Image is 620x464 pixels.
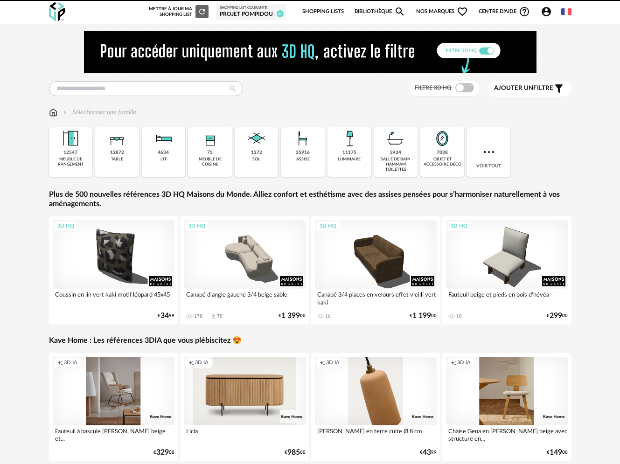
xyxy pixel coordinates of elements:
[184,221,209,232] div: 3D HQ
[325,313,331,319] div: 16
[207,150,213,156] div: 75
[541,6,552,17] span: Account Circle icon
[467,127,511,177] div: Voir tout
[287,450,300,456] span: 985
[311,353,440,461] a: Creation icon 3D IA [PERSON_NAME] en terre cuite Ø 8 cm €4399
[342,150,356,156] div: 11175
[49,216,178,325] a: 3D HQ Coussin en lin vert kaki motif léopard 45x45 €3499
[188,360,194,367] span: Creation icon
[198,9,206,14] span: Refresh icon
[63,150,77,156] div: 12547
[252,157,260,162] div: sol
[53,425,174,444] div: Fauteuil à bascule [PERSON_NAME] beige et...
[184,425,306,444] div: Licia
[251,150,262,156] div: 1272
[245,127,268,150] img: Sol.png
[277,10,284,17] span: 28
[437,150,448,156] div: 7038
[547,450,568,456] div: € 00
[423,450,431,456] span: 43
[156,450,169,456] span: 329
[355,2,406,21] a: BibliothèqueMagnify icon
[315,289,437,307] div: Canapé 3/4 places en velours effet vieilli vert kaki
[64,360,77,367] span: 3D IA
[152,127,174,150] img: Literie.png
[384,127,407,150] img: Salle%20de%20bain.png
[550,450,562,456] span: 149
[377,157,415,173] div: salle de bain hammam toilettes
[84,31,536,73] img: NEW%20NEW%20HQ%20NEW_V1.gif
[110,150,124,156] div: 12872
[106,127,128,150] img: Table.png
[457,6,468,17] span: Heart Outline icon
[184,289,306,307] div: Canapé d'angle gauche 3/4 beige sable
[217,313,223,319] div: 75
[481,145,496,159] img: more.7b13dc1.svg
[457,360,471,367] span: 3D IA
[292,127,314,150] img: Assise.png
[487,81,571,97] button: Ajouter unfiltre Filter icon
[111,157,123,162] div: table
[494,85,533,91] span: Ajouter un
[53,221,78,232] div: 3D HQ
[195,360,209,367] span: 3D IA
[320,360,325,367] span: Creation icon
[415,85,452,90] span: Filtre 3D HQ
[199,127,221,150] img: Rangement.png
[550,313,562,319] span: 299
[49,353,178,461] a: Creation icon 3D IA Fauteuil à bascule [PERSON_NAME] beige et... €32900
[158,313,174,319] div: € 99
[519,6,530,17] span: Help Circle Outline icon
[296,150,310,156] div: 35916
[57,360,63,367] span: Creation icon
[446,425,568,444] div: Chaise Gena en [PERSON_NAME] beige avec structure en...
[311,216,440,325] a: 3D HQ Canapé 3/4 places en velours effet vieilli vert kaki 16 €1 19900
[302,2,344,21] a: Shopping Lists
[420,450,437,456] div: € 99
[153,450,174,456] div: € 00
[451,360,456,367] span: Creation icon
[494,84,553,92] span: filtre
[160,313,169,319] span: 34
[442,353,571,461] a: Creation icon 3D IA Chaise Gena en [PERSON_NAME] beige avec structure en... €14900
[547,313,568,319] div: € 00
[160,157,167,162] div: lit
[59,127,82,150] img: Meuble%20de%20rangement.png
[338,127,361,150] img: Luminaire.png
[431,127,453,150] img: Miroir.png
[180,216,309,325] a: 3D HQ Canapé d'angle gauche 3/4 beige sable 178 Download icon 75 €1 39900
[442,216,571,325] a: 3D HQ Fauteuil beige et pieds en bois d'hévéa 18 €29900
[220,6,282,18] a: Shopping List courante Projet Pompidou 28
[561,7,571,17] img: fr
[541,6,556,17] span: Account Circle icon
[315,221,341,232] div: 3D HQ
[390,150,401,156] div: 2434
[446,221,472,232] div: 3D HQ
[456,313,462,319] div: 18
[326,360,340,367] span: 3D IA
[158,150,169,156] div: 4634
[191,157,229,167] div: meuble de cuisine
[220,11,282,18] div: Projet Pompidou
[52,157,90,167] div: meuble de rangement
[394,6,405,17] span: Magnify icon
[194,313,202,319] div: 178
[479,6,530,17] span: Centre d'aideHelp Circle Outline icon
[416,2,468,21] span: Nos marques
[553,83,564,94] span: Filter icon
[61,108,136,117] div: Sélectionner une famille
[410,313,437,319] div: € 00
[49,190,571,209] a: Plus de 500 nouvelles références 3D HQ Maisons du Monde. Alliez confort et esthétisme avec des as...
[49,108,57,117] img: svg+xml;base64,PHN2ZyB3aWR0aD0iMTYiIGhlaWdodD0iMTciIHZpZXdCb3g9IjAgMCAxNiAxNyIgZmlsbD0ibm9uZSIgeG...
[315,425,437,444] div: [PERSON_NAME] en terre cuite Ø 8 cm
[279,313,306,319] div: € 00
[210,313,217,320] span: Download icon
[281,313,300,319] span: 1 399
[49,336,242,346] a: Kave Home : Les références 3DIA que vous plébiscitez 😍
[149,5,209,18] div: Mettre à jour ma Shopping List
[49,2,65,21] img: OXP
[53,289,174,307] div: Coussin en lin vert kaki motif léopard 45x45
[220,6,282,10] div: Shopping List courante
[285,450,306,456] div: € 00
[423,157,461,167] div: objet et accessoire déco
